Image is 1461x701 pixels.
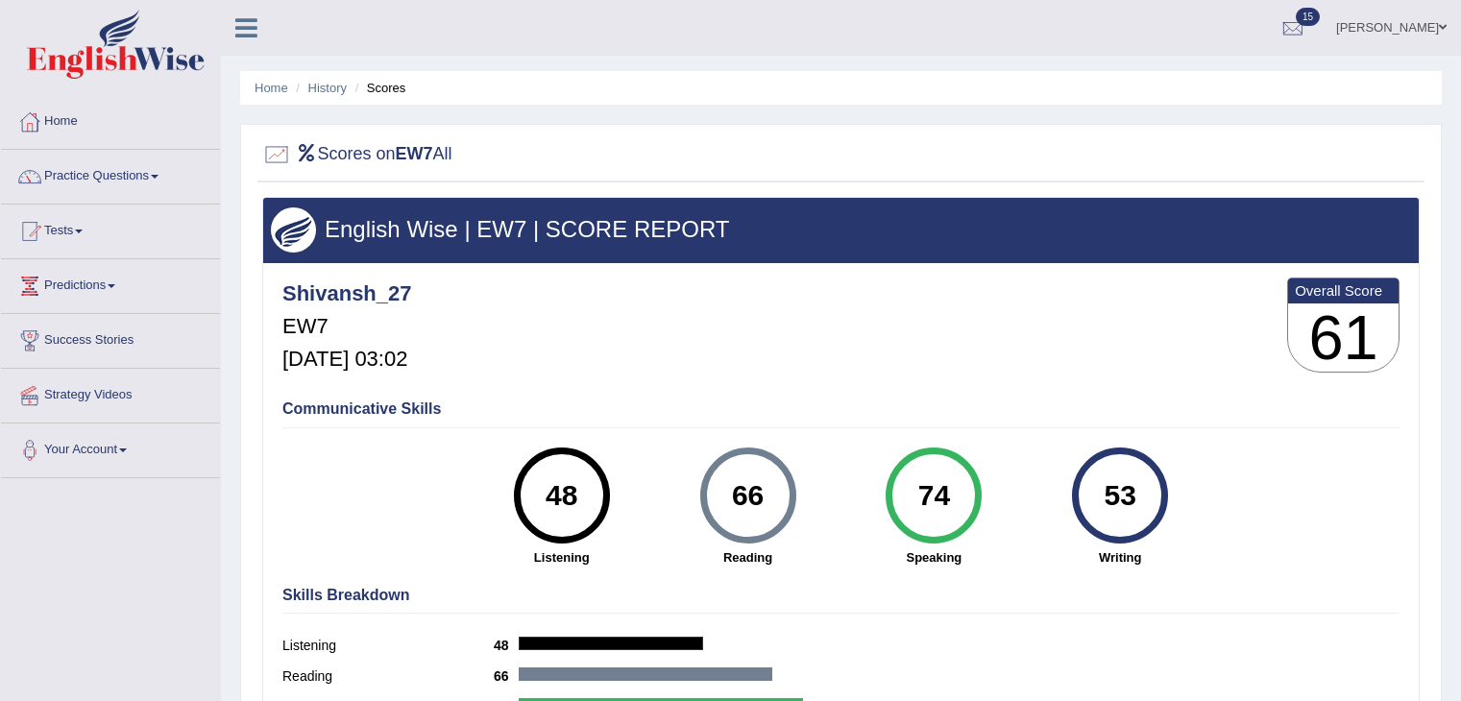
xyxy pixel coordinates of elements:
[351,79,406,97] li: Scores
[1,205,220,253] a: Tests
[262,140,452,169] h2: Scores on All
[1,95,220,143] a: Home
[1,259,220,307] a: Predictions
[1,150,220,198] a: Practice Questions
[282,315,412,338] h5: EW7
[1,314,220,362] a: Success Stories
[282,587,1400,604] h4: Skills Breakdown
[1036,548,1204,567] strong: Writing
[713,455,783,536] div: 66
[282,348,412,371] h5: [DATE] 03:02
[1,423,220,471] a: Your Account
[526,455,597,536] div: 48
[271,207,316,253] img: wings.png
[494,668,519,684] b: 66
[1296,8,1320,26] span: 15
[478,548,645,567] strong: Listening
[282,400,1400,418] h4: Communicative Skills
[271,217,1411,242] h3: English Wise | EW7 | SCORE REPORT
[255,81,288,95] a: Home
[282,666,494,687] label: Reading
[850,548,1017,567] strong: Speaking
[1295,282,1392,299] b: Overall Score
[308,81,347,95] a: History
[1288,303,1399,373] h3: 61
[1,369,220,417] a: Strategy Videos
[282,636,494,656] label: Listening
[282,282,412,305] h4: Shivansh_27
[665,548,832,567] strong: Reading
[494,638,519,653] b: 48
[396,144,433,163] b: EW7
[899,455,969,536] div: 74
[1085,455,1156,536] div: 53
